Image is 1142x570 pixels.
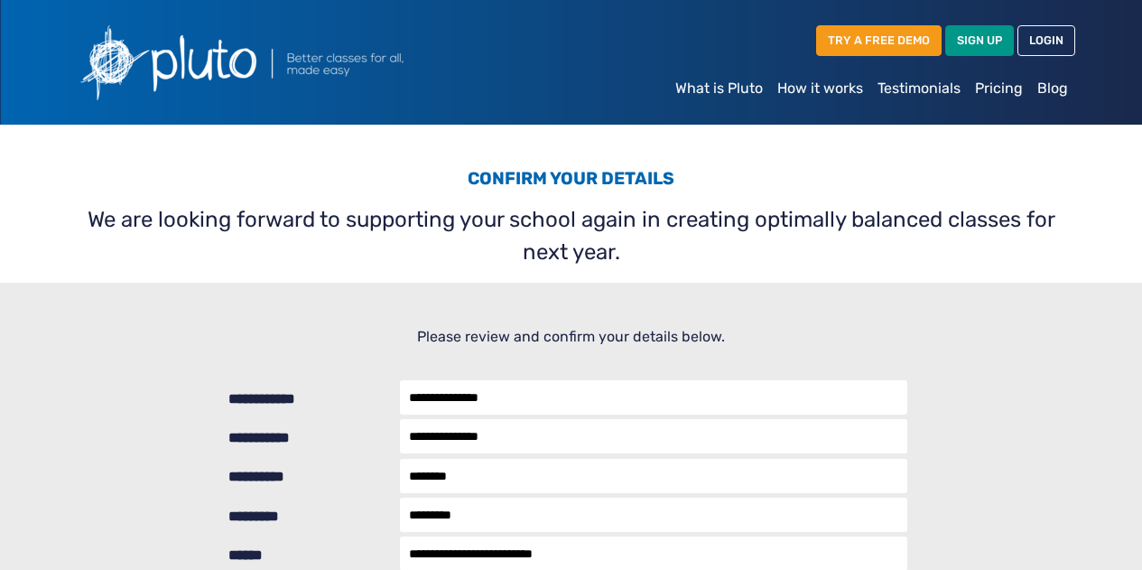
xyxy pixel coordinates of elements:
p: Please review and confirm your details below. [79,326,1064,348]
a: What is Pluto [668,70,770,107]
a: SIGN UP [945,25,1014,55]
p: We are looking forward to supporting your school again in creating optimally balanced classes for... [79,203,1064,268]
a: Pricing [968,70,1030,107]
a: How it works [770,70,870,107]
a: LOGIN [1017,25,1075,55]
a: Testimonials [870,70,968,107]
a: TRY A FREE DEMO [816,25,942,55]
h3: Confirm your details [79,168,1064,196]
a: Blog [1030,70,1075,107]
img: Pluto logo with the text Better classes for all, made easy [68,14,501,110]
